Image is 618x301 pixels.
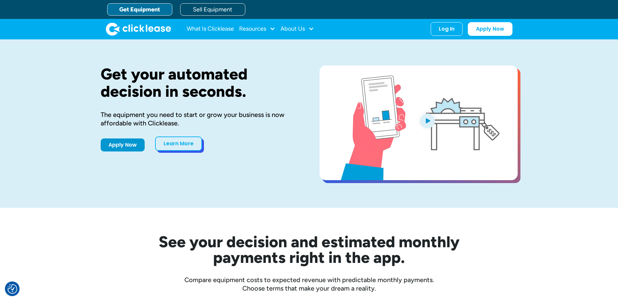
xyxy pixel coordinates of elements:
[101,65,299,100] h1: Get your automated decision in seconds.
[180,3,245,16] a: Sell Equipment
[7,284,17,294] button: Consent Preferences
[127,234,492,265] h2: See your decision and estimated monthly payments right in the app.
[106,22,171,36] a: home
[107,3,172,16] a: Get Equipment
[7,284,17,294] img: Revisit consent button
[439,26,454,32] div: Log In
[419,111,436,130] img: Blue play button logo on a light blue circular background
[320,65,518,180] a: open lightbox
[155,136,202,151] a: Learn More
[187,22,234,36] a: What Is Clicklease
[468,22,512,36] a: Apply Now
[239,22,275,36] div: Resources
[106,22,171,36] img: Clicklease logo
[101,110,299,127] div: The equipment you need to start or grow your business is now affordable with Clicklease.
[101,138,145,151] a: Apply Now
[280,22,314,36] div: About Us
[101,276,518,293] div: Compare equipment costs to expected revenue with predictable monthly payments. Choose terms that ...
